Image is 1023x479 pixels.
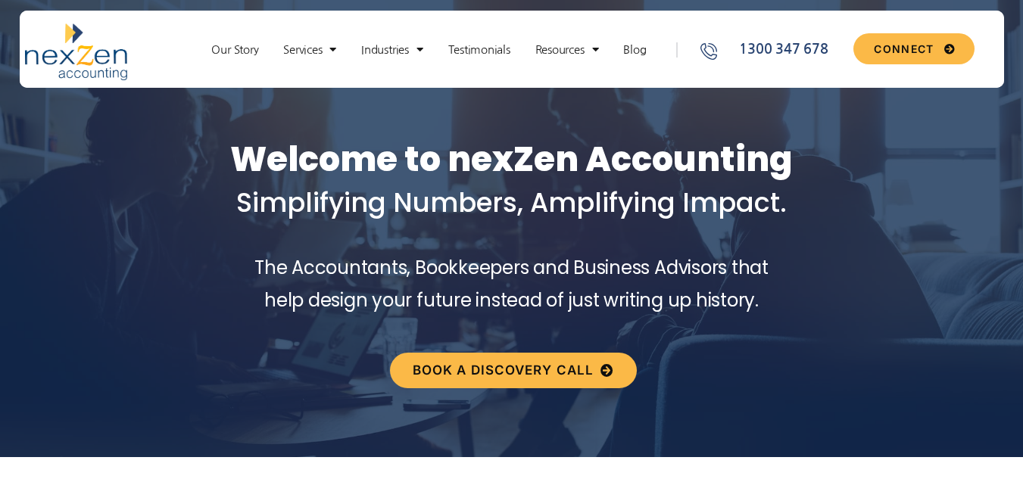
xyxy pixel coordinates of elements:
[354,42,430,58] a: Industries
[413,364,594,377] span: Book a discovery call
[616,42,653,58] a: Blog
[204,42,266,58] a: Our Story
[254,255,769,313] span: The Accountants, Bookkeepers and Business Advisors that help design your future instead of just w...
[189,42,668,58] nav: Menu
[874,44,934,54] span: CONNECT
[853,33,974,64] a: CONNECT
[390,353,637,388] a: Book a discovery call
[735,39,828,60] span: 1300 347 678
[528,42,607,58] a: Resources
[276,42,344,58] a: Services
[236,184,787,221] span: Simplifying Numbers, Amplifying Impact.
[441,42,518,58] a: Testimonials
[698,39,848,60] a: 1300 347 678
